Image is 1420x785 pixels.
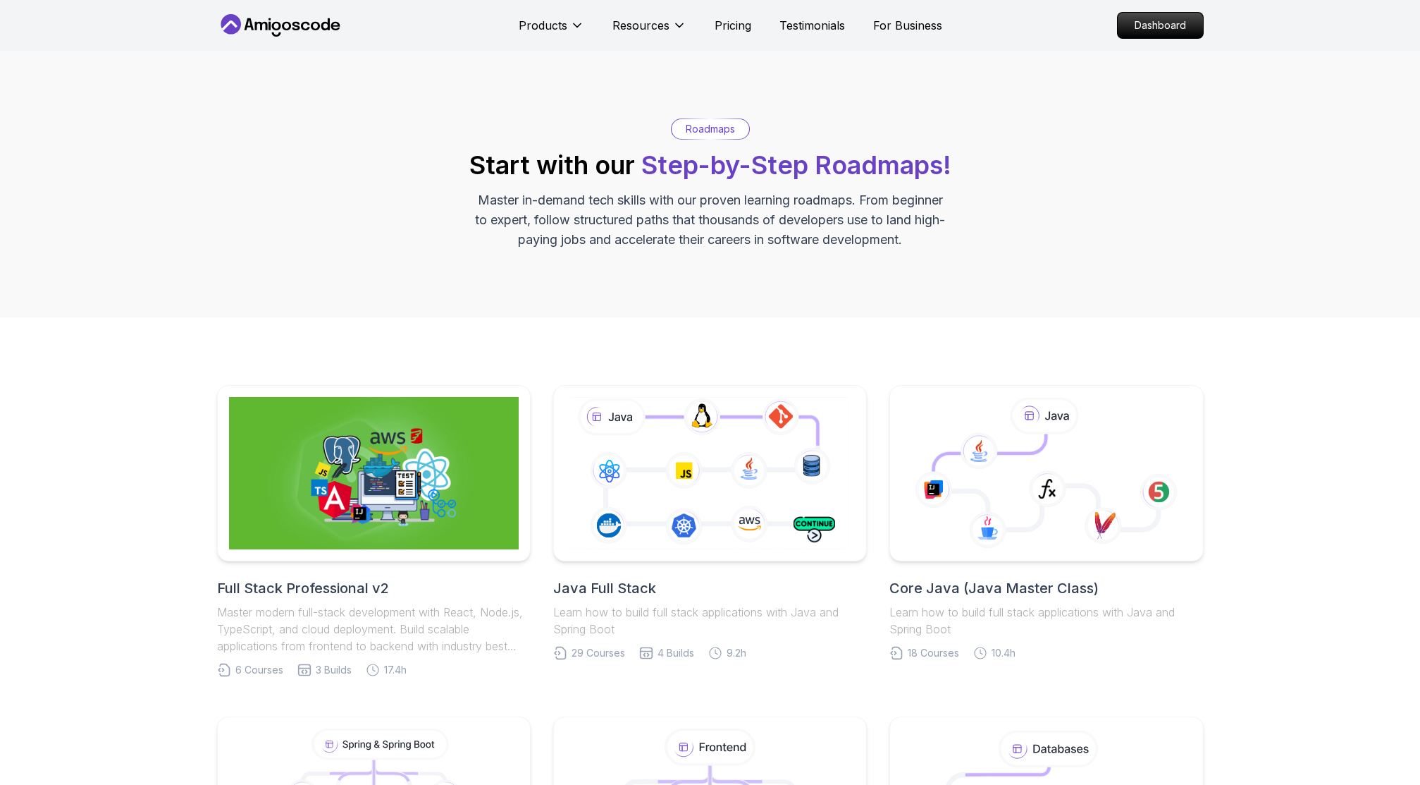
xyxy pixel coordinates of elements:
a: Testimonials [779,17,845,34]
button: Resources [612,17,686,45]
a: For Business [873,17,942,34]
span: 10.4h [992,646,1015,660]
h2: Start with our [469,151,951,179]
h2: Core Java (Java Master Class) [889,578,1203,598]
a: Dashboard [1117,12,1204,39]
span: 29 Courses [572,646,625,660]
span: 4 Builds [657,646,694,660]
p: Roadmaps [686,122,735,136]
a: Full Stack Professional v2Full Stack Professional v2Master modern full-stack development with Rea... [217,385,531,677]
iframe: chat widget [1152,474,1406,722]
a: Java Full StackLearn how to build full stack applications with Java and Spring Boot29 Courses4 Bu... [553,385,867,660]
a: Pricing [715,17,751,34]
img: Full Stack Professional v2 [229,397,519,549]
span: 9.2h [727,646,746,660]
span: Step-by-Step Roadmaps! [641,150,951,181]
p: Master in-demand tech skills with our proven learning roadmaps. From beginner to expert, follow s... [474,190,947,250]
span: 17.4h [384,663,407,677]
p: Products [519,17,567,34]
a: Core Java (Java Master Class)Learn how to build full stack applications with Java and Spring Boot... [889,385,1203,660]
button: Products [519,17,584,45]
p: Master modern full-stack development with React, Node.js, TypeScript, and cloud deployment. Build... [217,604,531,655]
span: 6 Courses [235,663,283,677]
p: Dashboard [1118,13,1203,38]
h2: Full Stack Professional v2 [217,578,531,598]
span: 18 Courses [908,646,959,660]
p: Learn how to build full stack applications with Java and Spring Boot [553,604,867,638]
iframe: chat widget [1361,729,1406,771]
p: Resources [612,17,669,34]
h2: Java Full Stack [553,578,867,598]
span: 3 Builds [316,663,352,677]
p: Learn how to build full stack applications with Java and Spring Boot [889,604,1203,638]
